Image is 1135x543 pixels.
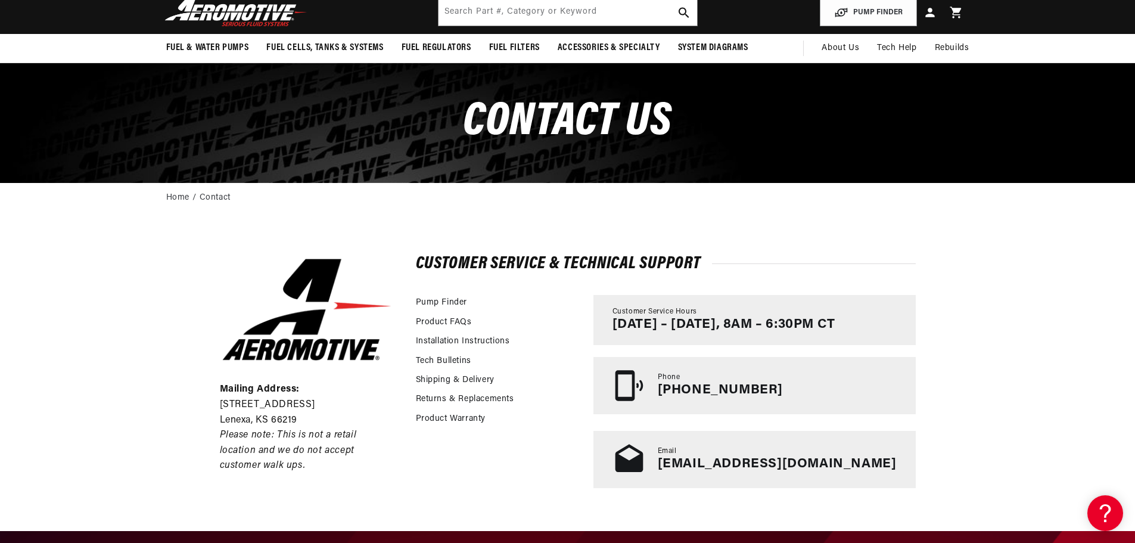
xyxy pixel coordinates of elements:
[678,42,748,54] span: System Diagrams
[822,44,859,52] span: About Us
[480,34,549,62] summary: Fuel Filters
[416,256,916,271] h2: Customer Service & Technical Support
[200,191,231,204] a: Contact
[549,34,669,62] summary: Accessories & Specialty
[658,446,677,457] span: Email
[166,42,249,54] span: Fuel & Water Pumps
[393,34,480,62] summary: Fuel Regulators
[402,42,471,54] span: Fuel Regulators
[489,42,540,54] span: Fuel Filters
[935,42,969,55] span: Rebuilds
[658,457,897,471] a: [EMAIL_ADDRESS][DOMAIN_NAME]
[612,307,697,317] span: Customer Service Hours
[612,317,835,333] p: [DATE] – [DATE], 8AM – 6:30PM CT
[266,42,383,54] span: Fuel Cells, Tanks & Systems
[813,34,868,63] a: About Us
[416,355,471,368] a: Tech Bulletins
[669,34,757,62] summary: System Diagrams
[558,42,660,54] span: Accessories & Specialty
[220,413,394,429] p: Lenexa, KS 66219
[220,398,394,413] p: [STREET_ADDRESS]
[658,373,680,383] span: Phone
[416,374,495,387] a: Shipping & Delivery
[463,99,672,146] span: CONTACt us
[877,42,916,55] span: Tech Help
[166,191,189,204] a: Home
[593,357,916,414] a: Phone [PHONE_NUMBER]
[166,191,969,204] nav: breadcrumbs
[416,393,514,406] a: Returns & Replacements
[868,34,925,63] summary: Tech Help
[220,384,300,394] strong: Mailing Address:
[416,412,486,426] a: Product Warranty
[416,335,510,348] a: Installation Instructions
[157,34,258,62] summary: Fuel & Water Pumps
[416,296,468,309] a: Pump Finder
[416,316,472,329] a: Product FAQs
[220,430,357,470] em: Please note: This is not a retail location and we do not accept customer walk ups.
[257,34,392,62] summary: Fuel Cells, Tanks & Systems
[658,383,783,398] p: [PHONE_NUMBER]
[926,34,978,63] summary: Rebuilds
